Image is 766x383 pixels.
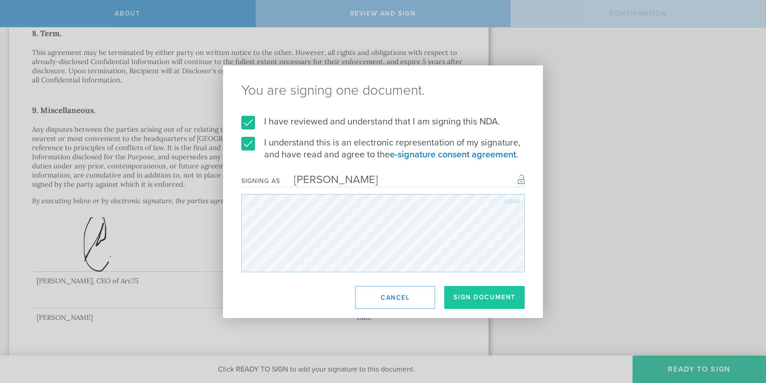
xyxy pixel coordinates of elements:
[280,173,378,186] div: [PERSON_NAME]
[241,116,525,128] label: I have reviewed and understand that I am signing this NDA.
[241,84,525,97] ng-pluralize: You are signing one document.
[241,177,280,185] div: Signing as
[241,137,525,161] label: I understand this is an electronic representation of my signature, and have read and agree to the .
[355,286,435,309] button: Cancel
[390,149,516,160] a: e-signature consent agreement
[444,286,525,309] button: Sign Document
